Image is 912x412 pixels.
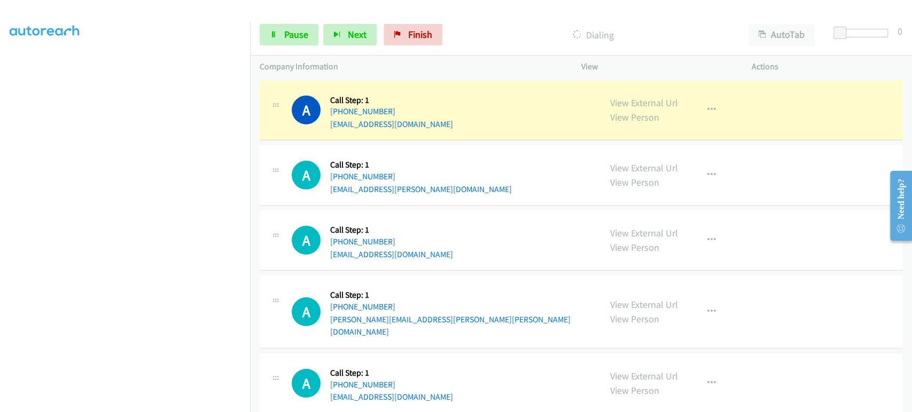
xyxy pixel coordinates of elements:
span: Pause [284,28,308,41]
a: View Person [610,384,659,397]
a: View External Url [610,370,678,382]
h5: Call Step: 1 [330,290,591,300]
a: View Person [610,111,659,123]
button: Next [323,24,377,45]
a: [PERSON_NAME][EMAIL_ADDRESS][PERSON_NAME][PERSON_NAME][DOMAIN_NAME] [330,314,571,337]
p: Dialing [457,28,729,42]
a: [PHONE_NUMBER] [330,106,395,116]
a: [PHONE_NUMBER] [330,302,395,312]
p: View [581,60,732,73]
a: [PHONE_NUMBER] [330,171,395,181]
div: The call is yet to be attempted [292,161,321,189]
div: The call is yet to be attempted [292,369,321,398]
div: Delay between calls (in seconds) [839,29,888,37]
a: Finish [384,24,442,45]
a: [EMAIL_ADDRESS][DOMAIN_NAME] [330,392,453,402]
h5: Call Step: 1 [330,225,453,235]
a: [PHONE_NUMBER] [330,236,395,247]
h1: A [292,226,321,255]
a: [EMAIL_ADDRESS][PERSON_NAME][DOMAIN_NAME] [330,184,512,194]
h5: Call Step: 1 [330,95,453,106]
a: [EMAIL_ADDRESS][DOMAIN_NAME] [330,249,453,259]
h1: A [292,369,321,398]
span: Next [348,28,367,41]
p: Actions [751,60,902,73]
a: [EMAIL_ADDRESS][DOMAIN_NAME] [330,119,453,129]
a: [PHONE_NUMBER] [330,379,395,390]
h1: A [292,161,321,189]
a: View External Url [610,162,678,174]
button: AutoTab [749,24,815,45]
a: Pause [260,24,318,45]
span: Finish [408,28,432,41]
a: View External Url [610,97,678,109]
a: View Person [610,176,659,188]
h5: Call Step: 1 [330,368,453,378]
a: View Person [610,313,659,325]
h5: Call Step: 1 [330,160,512,170]
div: The call is yet to be attempted [292,297,321,326]
iframe: Resource Center [882,163,912,248]
h1: A [292,297,321,326]
a: View External Url [610,298,678,311]
a: View Person [610,241,659,253]
h1: A [292,96,321,124]
a: View External Url [610,227,678,239]
div: 0 [898,24,902,38]
p: Company Information [260,60,562,73]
